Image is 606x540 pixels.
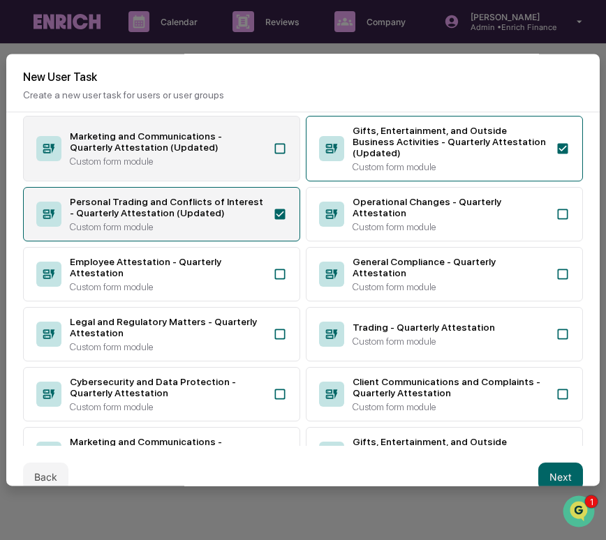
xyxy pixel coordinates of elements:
[116,227,121,239] span: •
[63,107,229,121] div: Start new chat
[63,121,192,132] div: We're available if you need us!
[8,306,94,331] a: 🔎Data Lookup
[98,345,169,357] a: Powered byPylon
[139,346,169,357] span: Pylon
[29,107,54,132] img: 1751574470498-79e402a7-3db9-40a0-906f-966fe37d0ed6
[14,177,36,199] img: Jack Rasmussen
[14,313,25,324] div: 🔎
[70,130,265,153] div: Marketing and Communications - Quarterly Attestation (Updated)
[561,494,599,532] iframe: Open customer support
[353,436,547,458] div: Gifts, Entertainment, and Outside Business Activities - Quarterly Attestation
[14,155,94,166] div: Past conversations
[70,281,265,292] div: Custom form module
[353,376,547,398] div: Client Communications and Complaints - Quarterly Attestation
[216,152,254,169] button: See all
[14,29,254,52] p: How can we help?
[70,376,265,398] div: Cybersecurity and Data Protection - Quarterly Attestation
[124,227,152,239] span: [DATE]
[353,401,547,412] div: Custom form module
[353,336,547,347] div: Custom form module
[8,280,96,305] a: 🖐️Preclearance
[353,256,547,278] div: General Compliance - Quarterly Attestation
[115,285,173,299] span: Attestations
[70,316,265,338] div: Legal and Regulatory Matters - Quarterly Attestation
[116,190,121,201] span: •
[14,287,25,298] div: 🖐️
[70,401,265,412] div: Custom form module
[70,341,265,352] div: Custom form module
[101,287,112,298] div: 🗄️
[353,125,547,158] div: Gifts, Entertainment, and Outside Business Activities - Quarterly Attestation (Updated)
[70,221,265,232] div: Custom form module
[28,190,39,202] img: 1746055101610-c473b297-6a78-478c-a979-82029cc54cd1
[43,227,113,239] span: [PERSON_NAME]
[70,436,265,458] div: Marketing and Communications - Quarterly Attestation
[70,196,265,218] div: Personal Trading and Conflicts of Interest - Quarterly Attestation (Updated)
[96,280,179,305] a: 🗄️Attestations
[353,281,547,292] div: Custom form module
[43,190,113,201] span: [PERSON_NAME]
[14,107,39,132] img: 1746055101610-c473b297-6a78-478c-a979-82029cc54cd1
[23,70,583,84] h2: New User Task
[14,214,36,237] img: Cece Ferraez
[124,190,153,201] span: Sep 30
[237,111,254,128] button: Start new chat
[353,196,547,218] div: Operational Changes - Quarterly Attestation
[23,89,583,100] p: Create a new user task for users or user groups
[538,463,583,490] button: Next
[70,256,265,278] div: Employee Attestation - Quarterly Attestation
[23,463,68,490] button: Back
[353,161,547,172] div: Custom form module
[70,156,265,167] div: Custom form module
[28,312,88,326] span: Data Lookup
[353,221,547,232] div: Custom form module
[28,285,90,299] span: Preclearance
[353,322,547,333] div: Trading - Quarterly Attestation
